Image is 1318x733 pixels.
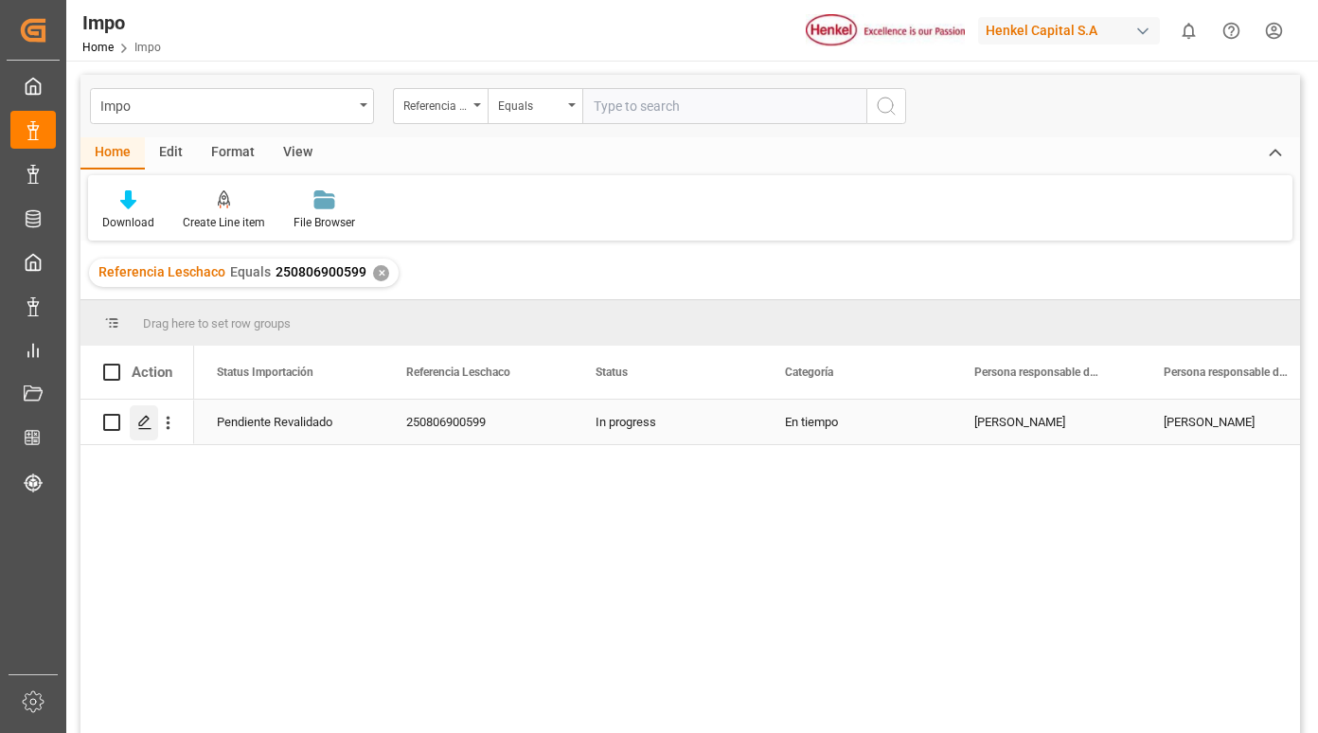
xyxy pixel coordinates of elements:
[573,400,762,444] div: In progress
[82,41,114,54] a: Home
[80,137,145,170] div: Home
[582,88,866,124] input: Type to search
[978,17,1160,45] div: Henkel Capital S.A
[217,366,313,379] span: Status Importación
[98,264,225,279] span: Referencia Leschaco
[498,93,562,115] div: Equals
[90,88,374,124] button: open menu
[276,264,366,279] span: 250806900599
[403,93,468,115] div: Referencia Leschaco
[217,401,361,444] div: Pendiente Revalidado
[102,214,154,231] div: Download
[393,88,488,124] button: open menu
[406,366,510,379] span: Referencia Leschaco
[80,400,194,445] div: Press SPACE to select this row.
[383,400,573,444] div: 250806900599
[596,366,628,379] span: Status
[785,366,833,379] span: Categoría
[974,366,1101,379] span: Persona responsable de la importacion
[269,137,327,170] div: View
[373,265,389,281] div: ✕
[866,88,906,124] button: search button
[132,364,172,381] div: Action
[1164,366,1291,379] span: Persona responsable de seguimiento
[230,264,271,279] span: Equals
[806,14,965,47] img: Henkel%20logo.jpg_1689854090.jpg
[197,137,269,170] div: Format
[294,214,355,231] div: File Browser
[82,9,161,37] div: Impo
[100,93,353,116] div: Impo
[145,137,197,170] div: Edit
[952,400,1141,444] div: [PERSON_NAME]
[978,12,1167,48] button: Henkel Capital S.A
[488,88,582,124] button: open menu
[762,400,952,444] div: En tiempo
[183,214,265,231] div: Create Line item
[1210,9,1253,52] button: Help Center
[1167,9,1210,52] button: show 0 new notifications
[143,316,291,331] span: Drag here to set row groups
